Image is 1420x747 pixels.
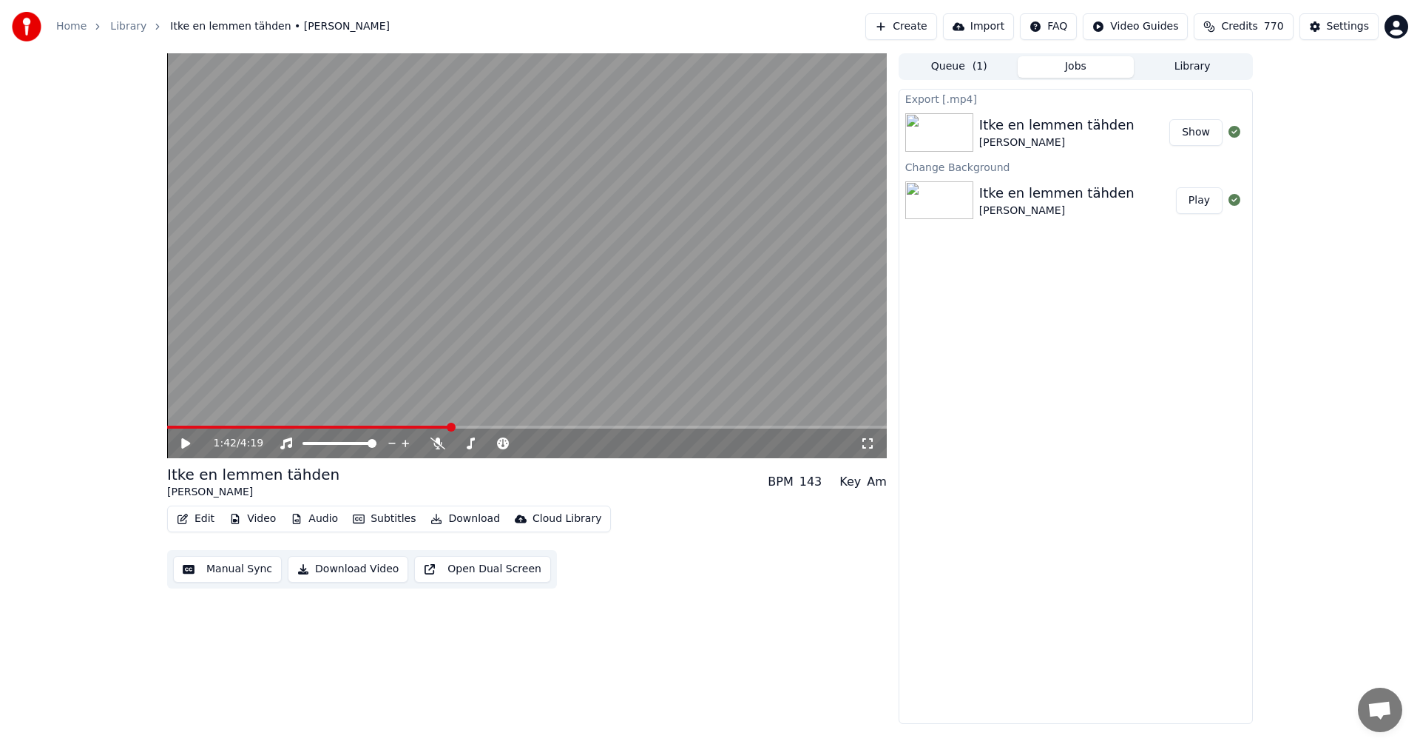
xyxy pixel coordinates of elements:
div: Cloud Library [532,512,601,526]
button: Show [1169,119,1223,146]
div: 143 [799,473,822,491]
button: Download Video [288,556,408,583]
button: Create [865,13,937,40]
span: Itke en lemmen tähden • [PERSON_NAME] [170,19,390,34]
div: [PERSON_NAME] [979,135,1135,150]
span: Credits [1221,19,1257,34]
nav: breadcrumb [56,19,390,34]
div: Export [.mp4] [899,90,1252,107]
button: Import [943,13,1014,40]
div: Itke en lemmen tähden [979,183,1135,204]
a: Home [56,19,87,34]
button: Jobs [1018,56,1135,78]
div: / [214,436,249,451]
span: ( 1 ) [973,59,987,74]
div: Am [867,473,887,491]
button: Video [223,509,282,529]
button: Audio [285,509,344,529]
div: Key [839,473,861,491]
button: Library [1134,56,1251,78]
div: [PERSON_NAME] [167,485,339,500]
div: Avoin keskustelu [1358,688,1402,732]
button: Queue [901,56,1018,78]
div: BPM [768,473,793,491]
img: youka [12,12,41,41]
div: Itke en lemmen tähden [979,115,1135,135]
span: 4:19 [240,436,263,451]
button: Open Dual Screen [414,556,551,583]
span: 1:42 [214,436,237,451]
span: 770 [1264,19,1284,34]
div: [PERSON_NAME] [979,204,1135,218]
div: Change Background [899,158,1252,175]
button: Play [1176,187,1223,214]
button: Video Guides [1083,13,1188,40]
button: Credits770 [1194,13,1293,40]
div: Settings [1327,19,1369,34]
button: Edit [171,509,220,529]
div: Itke en lemmen tähden [167,464,339,485]
button: Manual Sync [173,556,282,583]
button: Settings [1299,13,1379,40]
button: Download [425,509,506,529]
button: Subtitles [347,509,422,529]
a: Library [110,19,146,34]
button: FAQ [1020,13,1077,40]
